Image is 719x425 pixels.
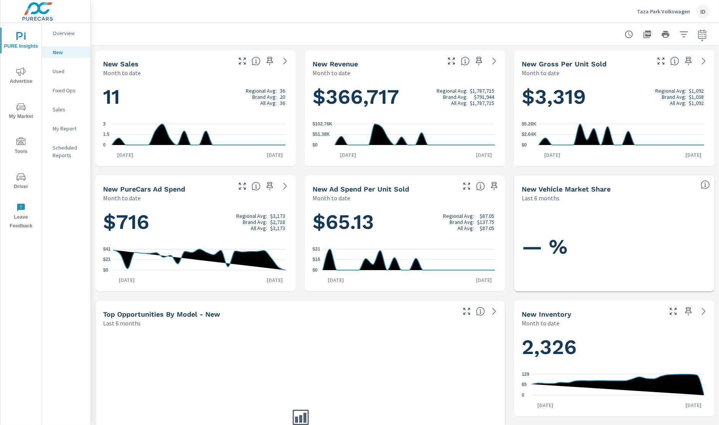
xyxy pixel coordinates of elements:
[313,257,320,262] text: $16
[637,8,690,15] p: Taza Park Volkswagen
[474,94,494,100] p: $791,944
[682,305,695,317] span: Save this to your personalized report
[103,121,106,127] text: 3
[103,267,108,273] text: $0
[480,213,494,219] p: $87.05
[476,307,485,316] span: Find the biggest opportunities within your model lineup by seeing how each model is selling in yo...
[689,100,704,106] p: $1,092
[103,68,141,77] p: Month to date
[280,94,285,100] p: 20
[251,225,267,231] p: All Avg:
[443,94,468,100] p: Brand Avg:
[53,29,84,37] p: Overview
[103,209,288,235] h1: $716
[313,84,498,110] h1: $366,717
[470,88,494,94] p: $1,787,715
[322,276,349,284] p: [DATE]
[3,102,39,121] span: My Market
[270,219,285,225] p: $2,718
[662,94,686,100] p: Brand Avg:
[522,334,707,360] h1: 2,326
[670,100,686,106] p: All Avg:
[42,142,90,161] div: Scheduled Reports
[103,319,141,328] p: Last 6 months
[522,393,524,398] text: 0
[461,305,473,317] button: Make Fullscreen
[488,55,500,67] a: See more details in report
[471,151,497,159] p: [DATE]
[640,27,655,42] button: "Export Report to PDF"
[103,84,288,110] h1: 11
[251,182,261,191] span: Total cost of media for all PureCars channels for the selected dealership group over the selected...
[53,106,84,113] p: Sales
[42,123,90,134] div: My Report
[270,225,285,231] p: $3,173
[695,27,710,42] button: Select Date Range
[42,104,90,115] div: Sales
[313,68,350,77] p: Month to date
[539,151,566,159] p: [DATE]
[112,151,139,159] p: [DATE]
[458,225,474,231] p: All Avg:
[696,5,710,18] div: ID
[113,276,140,284] p: [DATE]
[698,305,710,317] a: See more details in report
[279,55,291,67] a: See more details in report
[522,372,529,377] text: 129
[260,100,277,106] p: All Avg:
[335,151,361,159] p: [DATE]
[670,56,679,66] span: Average gross profit generated by the dealership for each vehicle sold over the selected date ran...
[470,100,494,106] p: $1,787,715
[42,85,90,96] div: Fixed Ops
[313,209,498,235] h1: $65.13
[0,23,42,233] div: nav menu
[676,27,692,42] button: Apply Filters
[451,100,468,106] p: All Avg:
[246,88,277,94] p: Regional Avg:
[450,219,474,225] p: Brand Avg:
[236,180,248,192] button: Make Fullscreen
[270,213,285,219] p: $3,173
[53,125,84,132] p: My Report
[103,193,141,203] p: Month to date
[522,142,527,148] text: $0
[264,55,276,67] span: Save this to your personalized report
[42,27,90,39] div: Overview
[3,32,39,51] span: PURE Insights
[313,185,409,193] h5: New Ad Spend Per Unit Sold
[313,267,318,273] text: $0
[522,132,537,137] text: $2.64K
[522,68,559,77] p: Month to date
[488,305,500,317] a: See more details in report
[532,401,559,409] p: [DATE]
[680,401,707,409] p: [DATE]
[252,94,277,100] p: Brand Avg:
[103,132,110,137] text: 1.5
[473,55,485,67] span: Save this to your personalized report
[522,185,611,193] h5: New Vehicle Market Share
[445,55,458,67] button: Make Fullscreen
[522,193,559,203] p: Last 6 months
[480,225,494,231] p: $87.05
[103,257,111,262] text: $21
[522,310,571,318] h5: New Inventory
[3,172,39,191] span: Driver
[103,142,106,148] text: 0
[261,276,288,284] p: [DATE]
[42,66,90,77] div: Used
[477,219,494,225] p: $137.75
[655,55,667,67] button: Make Fullscreen
[261,151,288,159] p: [DATE]
[236,55,248,67] button: Make Fullscreen
[522,60,606,68] h5: New Gross Per Unit Sold
[437,88,468,94] p: Regional Avg:
[279,180,291,192] a: See more details in report
[3,203,39,230] span: Leave Feedback
[313,142,318,148] text: $0
[522,84,707,110] h1: $3,319
[103,310,220,318] h5: Top Opportunities by Model - New
[701,180,710,189] span: Dealer Sales within ZipCode / Total Market Sales. [Market = within dealer PMA (or 60 miles if no ...
[667,305,679,317] button: Make Fullscreen
[103,185,185,193] h5: New PureCars Ad Spend
[698,55,710,67] a: See more details in report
